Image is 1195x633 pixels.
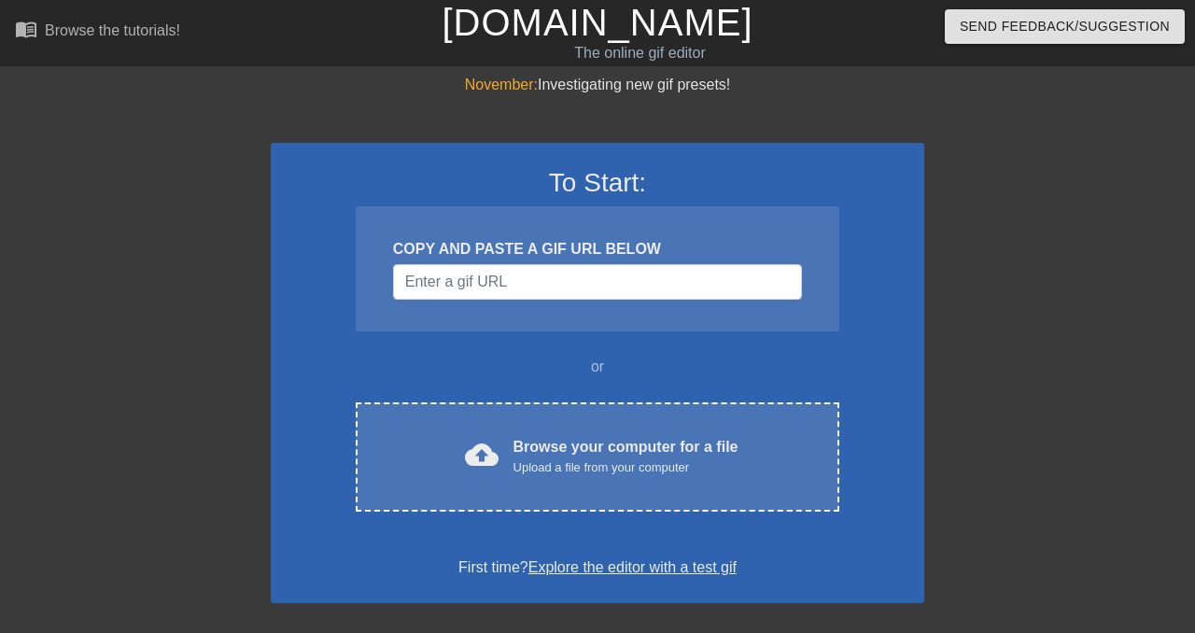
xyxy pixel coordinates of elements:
div: Browse your computer for a file [513,436,738,477]
div: COPY AND PASTE A GIF URL BELOW [393,238,802,260]
div: Investigating new gif presets! [271,74,924,96]
span: cloud_upload [465,438,499,471]
span: Send Feedback/Suggestion [960,15,1170,38]
button: Send Feedback/Suggestion [945,9,1185,44]
input: Username [393,264,802,300]
div: or [319,356,876,378]
h3: To Start: [295,167,900,199]
a: [DOMAIN_NAME] [442,2,752,43]
div: The online gif editor [408,42,873,64]
div: Upload a file from your computer [513,458,738,477]
div: First time? [295,556,900,579]
span: November: [465,77,538,92]
span: menu_book [15,18,37,40]
div: Browse the tutorials! [45,22,180,38]
a: Browse the tutorials! [15,18,180,47]
a: Explore the editor with a test gif [528,559,737,575]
